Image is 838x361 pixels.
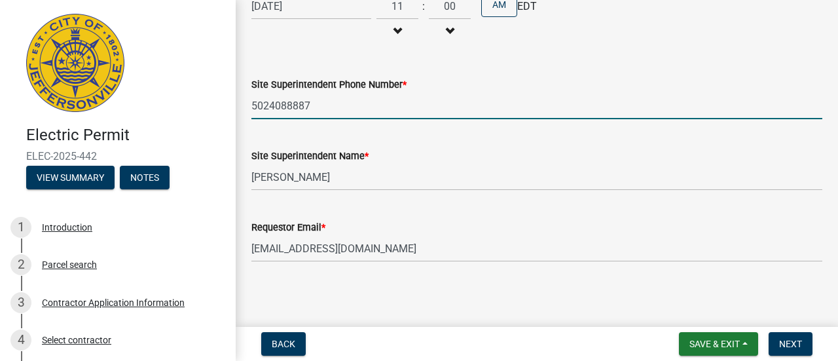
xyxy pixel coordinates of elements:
[251,81,407,90] label: Site Superintendent Phone Number
[251,223,325,233] label: Requestor Email
[261,332,306,356] button: Back
[779,339,802,349] span: Next
[679,332,758,356] button: Save & Exit
[120,173,170,183] wm-modal-confirm: Notes
[10,254,31,275] div: 2
[10,217,31,238] div: 1
[10,330,31,351] div: 4
[272,339,295,349] span: Back
[689,339,740,349] span: Save & Exit
[42,260,97,269] div: Parcel search
[42,223,92,232] div: Introduction
[120,166,170,189] button: Notes
[26,166,115,189] button: View Summary
[42,335,111,345] div: Select contractor
[769,332,812,356] button: Next
[42,298,185,307] div: Contractor Application Information
[10,292,31,313] div: 3
[26,14,124,112] img: City of Jeffersonville, Indiana
[26,173,115,183] wm-modal-confirm: Summary
[251,152,369,161] label: Site Superintendent Name
[26,150,209,162] span: ELEC-2025-442
[26,126,225,145] h4: Electric Permit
